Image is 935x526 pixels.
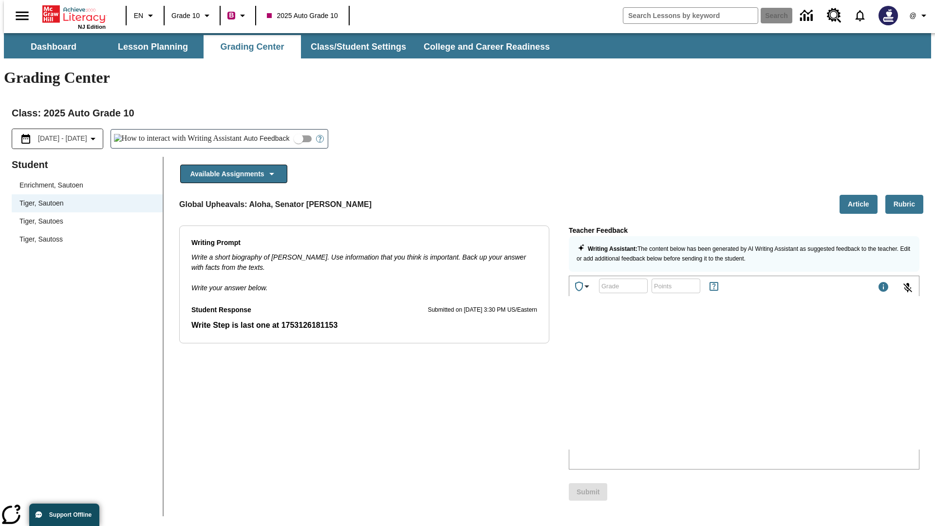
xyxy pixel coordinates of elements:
[134,11,143,21] span: EN
[4,69,931,87] h1: Grading Center
[428,305,537,315] p: Submitted on [DATE] 3:30 PM US/Eastern
[623,8,758,23] input: search field
[191,319,537,331] p: Write Step is last one at 1753126181153
[114,134,242,144] img: How to interact with Writing Assistant
[873,3,904,28] button: Select a new avatar
[12,230,163,248] div: Tiger, Sautoss
[896,276,919,300] button: Click to activate and allow voice recognition
[29,504,99,526] button: Support Offline
[4,35,559,58] div: SubNavbar
[704,277,724,296] button: Rules for Earning Points and Achievements, Will open in new tab
[16,133,99,145] button: Select the date range menu item
[267,11,337,21] span: 2025 Auto Grade 10
[8,1,37,30] button: Open side menu
[42,3,106,30] div: Home
[224,7,252,24] button: Boost Class color is violet red. Change class color
[191,305,251,316] p: Student Response
[599,273,648,299] input: Grade: Letters, numbers, %, + and - are allowed.
[19,198,155,208] span: Tiger, Sautoen
[243,133,289,144] span: Auto Feedback
[885,195,923,214] button: Rubric, Will open in new tab
[78,24,106,30] span: NJ Edition
[12,212,163,230] div: Tiger, Sautoes
[416,35,558,58] button: College and Career Readiness
[19,180,155,190] span: Enrichment, Sautoen
[42,4,106,24] a: Home
[879,6,898,25] img: Avatar
[104,35,202,58] button: Lesson Planning
[19,234,155,244] span: Tiger, Sautoss
[204,35,301,58] button: Grading Center
[191,252,537,273] p: Write a short biography of [PERSON_NAME]. Use information that you think is important. Back up yo...
[229,9,234,21] span: B
[569,277,597,296] button: Achievements
[191,273,537,293] p: Write your answer below.
[847,3,873,28] a: Notifications
[5,35,102,58] button: Dashboard
[303,35,414,58] button: Class/Student Settings
[840,195,878,214] button: Article, Will open in new tab
[87,133,99,145] svg: Collapse Date Range Filter
[12,157,163,172] p: Student
[652,273,700,299] input: Points: Must be equal to or less than 25.
[312,130,328,148] button: Open Help for Writing Assistant
[588,245,637,252] strong: Writing Assistant :
[191,319,537,331] p: Student Response
[191,238,537,248] p: Writing Prompt
[130,7,161,24] button: Language: EN, Select a language
[4,33,931,58] div: SubNavbar
[12,176,163,194] div: Enrichment, Sautoen
[909,11,916,21] span: @
[878,281,889,295] div: Maximum 1000 characters Press Escape to exit toolbar and use left and right arrow keys to access ...
[652,279,700,293] div: Points: Must be equal to or less than 25.
[794,2,821,29] a: Data Center
[168,7,217,24] button: Grade: Grade 10, Select a grade
[19,216,155,226] span: Tiger, Sautoes
[180,165,287,184] button: Available Assignments
[599,279,648,293] div: Grade: Letters, numbers, %, + and - are allowed.
[821,2,847,29] a: Resource Center, Will open in new tab
[179,199,372,210] p: Global Upheavals: Aloha, Senator [PERSON_NAME]
[38,133,87,144] span: [DATE] - [DATE]
[171,11,200,21] span: Grade 10
[12,194,163,212] div: Tiger, Sautoen
[12,105,923,121] h2: Class : 2025 Auto Grade 10
[904,7,935,24] button: Profile/Settings
[577,244,912,264] p: The content below has been generated by AI Writing Assistant as suggested feedback to the teacher...
[49,511,92,518] span: Support Offline
[569,225,919,236] p: Teacher Feedback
